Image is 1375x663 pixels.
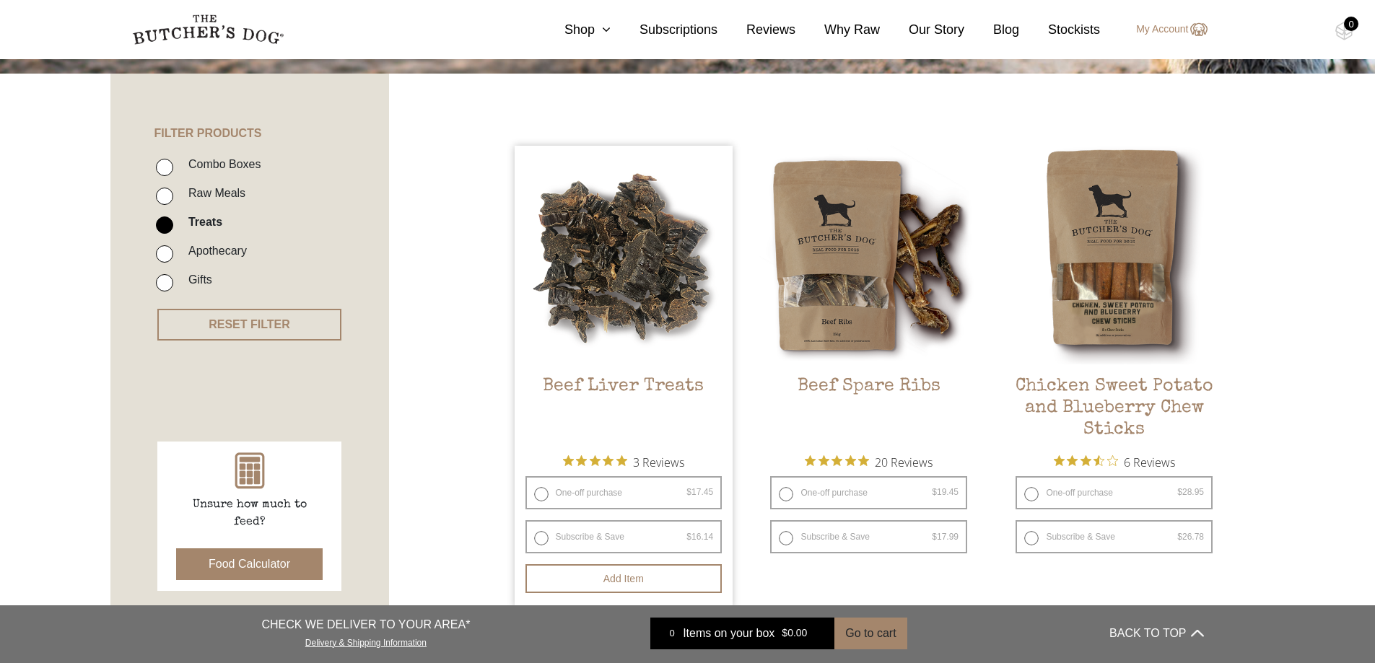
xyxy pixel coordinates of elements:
bdi: 17.45 [686,487,713,497]
button: BACK TO TOP [1109,616,1203,651]
label: Gifts [181,270,212,289]
button: RESET FILTER [157,309,341,341]
span: 20 Reviews [875,451,933,473]
label: Combo Boxes [181,154,261,174]
a: Shop [536,20,611,40]
h2: Beef Spare Ribs [759,376,978,444]
div: 0 [661,626,683,641]
h4: FILTER PRODUCTS [110,74,389,140]
label: Subscribe & Save [1016,520,1213,553]
button: Food Calculator [176,548,323,580]
a: Beef Liver Treats [515,146,733,444]
a: Reviews [717,20,795,40]
label: Raw Meals [181,183,245,203]
label: One-off purchase [525,476,723,509]
span: $ [686,487,691,497]
span: 6 Reviews [1124,451,1175,473]
span: $ [782,628,787,639]
label: Treats [181,212,222,232]
label: One-off purchase [1016,476,1213,509]
label: Subscribe & Save [525,520,723,553]
label: One-off purchase [770,476,967,509]
bdi: 0.00 [782,628,807,639]
img: TBD_Cart-Empty.png [1335,22,1353,40]
a: My Account [1122,21,1207,38]
p: CHECK WE DELIVER TO YOUR AREA* [261,616,470,633]
div: 0 [1344,17,1358,31]
a: Beef Spare RibsBeef Spare Ribs [759,146,978,444]
a: 0 Items on your box $0.00 [650,618,834,649]
p: Unsure how much to feed? [178,496,322,531]
button: Rated 4.9 out of 5 stars from 20 reviews. Jump to reviews. [805,451,933,473]
span: $ [932,532,937,542]
a: Our Story [880,20,964,40]
label: Subscribe & Save [770,520,967,553]
span: $ [1177,532,1182,542]
bdi: 19.45 [932,487,959,497]
bdi: 17.99 [932,532,959,542]
a: Stockists [1019,20,1100,40]
label: Apothecary [181,241,247,260]
a: Delivery & Shipping Information [305,634,427,648]
h2: Chicken Sweet Potato and Blueberry Chew Sticks [1005,376,1223,444]
span: $ [1177,487,1182,497]
a: Subscriptions [611,20,717,40]
button: Add item [525,564,723,593]
bdi: 28.95 [1177,487,1204,497]
img: Beef Spare Ribs [759,146,978,364]
h2: Beef Liver Treats [515,376,733,444]
button: Go to cart [834,618,907,649]
a: Chicken Sweet Potato and Blueberry Chew SticksChicken Sweet Potato and Blueberry Chew Sticks [1005,146,1223,444]
a: Why Raw [795,20,880,40]
img: Chicken Sweet Potato and Blueberry Chew Sticks [1005,146,1223,364]
span: $ [686,532,691,542]
span: 3 Reviews [633,451,684,473]
bdi: 26.78 [1177,532,1204,542]
button: Rated 3.7 out of 5 stars from 6 reviews. Jump to reviews. [1054,451,1175,473]
a: Blog [964,20,1019,40]
button: Rated 5 out of 5 stars from 3 reviews. Jump to reviews. [563,451,684,473]
bdi: 16.14 [686,532,713,542]
span: Items on your box [683,625,774,642]
span: $ [932,487,937,497]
